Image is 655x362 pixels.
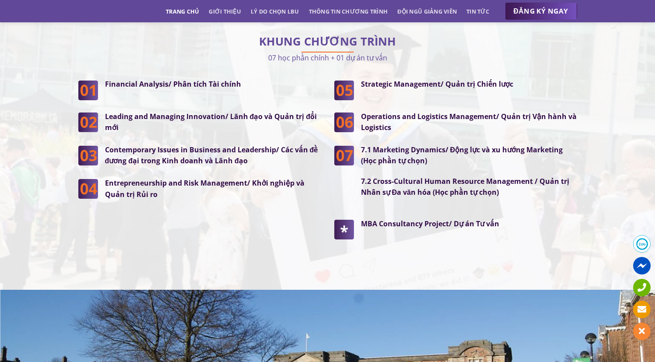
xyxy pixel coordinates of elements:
[361,145,563,166] strong: 7.1 Marketing Dynamics/ Động lực và xu hướng Marketing (Học phần tự chọn)
[251,4,299,19] a: Lý do chọn LBU
[105,178,305,199] strong: Entrepreneurship and Risk Management/ Khởi nghiệp và Quản trị Rủi ro
[466,4,489,19] a: Tin tức
[361,79,513,89] strong: Strategic Management/ Quản trị Chiến lược
[105,145,318,166] strong: Contemporary Issues in Business and Leadership/ Các vấn đề đương đại trong Kinh doanh và Lãnh đạo
[209,4,241,19] a: Giới thiệu
[166,4,199,19] a: Trang chủ
[397,4,457,19] a: Đội ngũ giảng viên
[105,79,241,89] strong: Financial Analysis/ Phân tích Tài chính
[505,3,577,20] a: ĐĂNG KÝ NGAY
[361,219,499,228] strong: MBA Consultancy Project/ Dự án Tư vấn
[105,112,317,133] strong: Leading and Managing Innovation/ Lãnh đạo và Quản trị đổi mới
[361,112,577,133] strong: Operations and Logistics Management/ Quản trị Vận hành và Logistics
[514,6,568,17] span: ĐĂNG KÝ NGAY
[78,52,577,63] p: 07 học phần chính + 01 dự án tư vấn
[361,176,569,197] strong: 7.2 Cross-Cultural Human Resource Management / Quản trị Nhân sự Đa văn hóa (Học phần tự chọn)
[309,4,388,19] a: Thông tin chương trình
[78,37,577,46] h2: KHUNG CHƯƠNG TRÌNH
